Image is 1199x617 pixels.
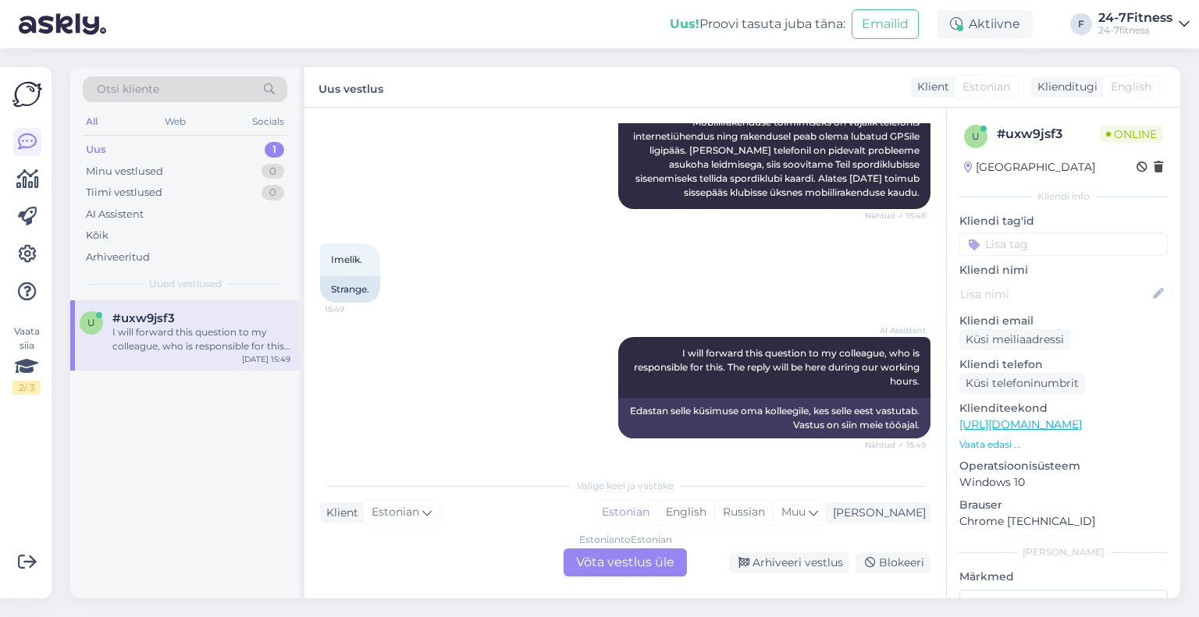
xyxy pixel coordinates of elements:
[729,552,849,573] div: Arhiveeri vestlus
[959,458,1168,474] p: Operatsioonisüsteem
[670,15,845,34] div: Proovi tasuta juba täna:
[959,545,1168,559] div: [PERSON_NAME]
[856,552,930,573] div: Blokeeri
[594,501,657,524] div: Estonian
[112,325,290,353] div: I will forward this question to my colleague, who is responsible for this. The reply will be here...
[112,311,175,325] span: #uxw9jsf3
[12,80,42,109] img: Askly Logo
[579,533,672,547] div: Estonian to Estonian
[972,130,980,142] span: u
[86,228,109,243] div: Kõik
[959,497,1168,513] p: Brauser
[12,381,41,395] div: 2 / 3
[962,79,1010,95] span: Estonian
[964,159,1095,176] div: [GEOGRAPHIC_DATA]
[959,373,1085,394] div: Küsi telefoninumbrit
[865,439,926,451] span: Nähtud ✓ 15:49
[937,10,1033,38] div: Aktiivne
[959,474,1168,491] p: Windows 10
[1098,12,1172,24] div: 24-7Fitness
[867,324,926,336] span: AI Assistent
[318,76,383,98] label: Uus vestlus
[83,112,101,132] div: All
[372,504,419,521] span: Estonian
[959,313,1168,329] p: Kliendi email
[262,185,284,200] div: 0
[86,250,150,265] div: Arhiveeritud
[564,548,687,576] div: Võta vestlus üle
[87,317,95,328] span: u
[265,142,284,158] div: 1
[1070,13,1092,35] div: F
[1098,12,1190,37] a: 24-7Fitness24-7fitness
[86,185,162,200] div: Tiimi vestlused
[670,16,699,31] b: Uus!
[960,285,1150,303] input: Lisa nimi
[1098,24,1172,37] div: 24-7fitness
[852,9,919,39] button: Emailid
[997,125,1100,144] div: # uxw9jsf3
[262,164,284,179] div: 0
[97,81,159,98] span: Otsi kliente
[320,479,930,493] div: Valige keel ja vastake
[959,513,1168,530] p: Chrome [TECHNICAL_ID]
[827,505,926,521] div: [PERSON_NAME]
[714,501,773,524] div: Russian
[781,505,806,519] span: Muu
[331,254,362,265] span: Imelik.
[12,324,41,395] div: Vaata siia
[86,142,106,158] div: Uus
[1100,126,1163,143] span: Online
[865,210,926,222] span: Nähtud ✓ 15:48
[618,398,930,438] div: Edastan selle küsimuse oma kolleegile, kes selle eest vastutab. Vastus on siin meie tööajal.
[149,277,222,291] span: Uued vestlused
[1031,79,1098,95] div: Klienditugi
[959,400,1168,417] p: Klienditeekond
[959,329,1070,350] div: Küsi meiliaadressi
[634,347,922,387] span: I will forward this question to my colleague, who is responsible for this. The reply will be here...
[86,207,144,222] div: AI Assistent
[959,438,1168,452] p: Vaata edasi ...
[959,417,1082,431] a: [URL][DOMAIN_NAME]
[162,112,189,132] div: Web
[242,353,290,365] div: [DATE] 15:49
[657,501,714,524] div: English
[959,569,1168,585] p: Märkmed
[320,505,358,521] div: Klient
[959,213,1168,229] p: Kliendi tag'id
[86,164,163,179] div: Minu vestlused
[959,262,1168,278] p: Kliendi nimi
[325,303,383,315] span: 15:49
[320,276,380,303] div: Strange.
[959,190,1168,204] div: Kliendi info
[959,232,1168,256] input: Lisa tag
[1111,79,1151,95] span: English
[249,112,287,132] div: Socials
[911,79,949,95] div: Klient
[959,356,1168,373] p: Kliendi telefon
